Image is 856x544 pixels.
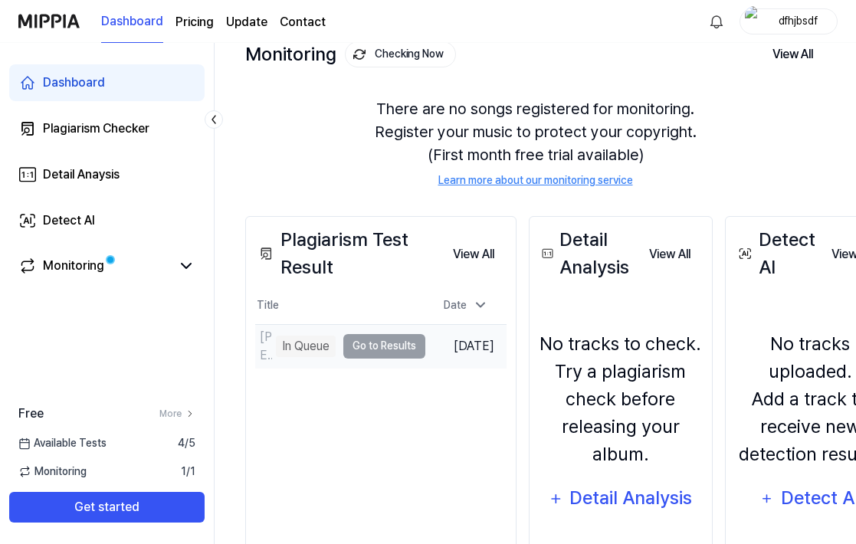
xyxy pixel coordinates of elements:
div: Detect AI [43,211,95,230]
button: View All [760,38,825,70]
span: Available Tests [18,435,107,451]
td: [DATE] [425,324,507,368]
a: Monitoring [18,257,171,275]
a: Detect AI [9,202,205,239]
a: Dashboard [9,64,205,101]
span: 4 / 5 [178,435,195,451]
div: No tracks to check. Try a plagiarism check before releasing your album. [539,330,703,468]
span: 1 / 1 [181,464,195,480]
span: Free [18,405,44,423]
div: Monitoring [43,257,104,275]
img: profile [745,6,763,37]
div: Monitoring [245,41,456,67]
div: Plagiarism Test Result [255,226,441,281]
div: There are no songs registered for monitoring. Register your music to protect your copyright. (Fir... [245,79,825,207]
img: monitoring Icon [353,48,366,61]
a: Pricing [175,13,214,31]
button: View All [637,239,703,270]
div: In Queue [276,336,336,357]
div: Detail Analysis [539,226,637,281]
a: Update [226,13,267,31]
div: Date [438,293,494,318]
div: Dashboard [43,74,105,92]
div: Detect AI [735,226,819,281]
a: Detail Anaysis [9,156,205,193]
div: dfhjbsdf [768,12,828,29]
div: [PERSON_NAME] nuevo beat [260,328,272,365]
th: Title [255,287,425,324]
span: Monitoring [18,464,87,480]
a: Plagiarism Checker [9,110,205,147]
a: Contact [280,13,326,31]
div: Detail Analysis [569,483,694,513]
a: View All [637,238,703,270]
div: Detail Anaysis [43,165,120,184]
a: View All [441,238,507,270]
a: Dashboard [101,1,163,43]
button: Checking Now [345,41,456,67]
button: View All [441,239,507,270]
button: Detail Analysis [539,480,703,517]
a: Learn more about our monitoring service [438,172,633,188]
div: Plagiarism Checker [43,120,149,138]
button: profiledfhjbsdf [740,8,838,34]
button: Get started [9,492,205,523]
img: 알림 [707,12,726,31]
a: More [159,407,195,421]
